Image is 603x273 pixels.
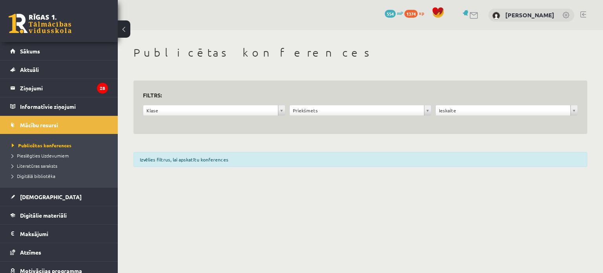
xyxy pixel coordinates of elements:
[12,142,110,149] a: Publicētas konferences
[439,105,567,115] span: Ieskaite
[12,162,110,169] a: Literatūras saraksts
[492,12,500,20] img: Safina Pučko
[404,10,428,16] a: 1374 xp
[10,225,108,243] a: Maksājumi
[20,225,108,243] legend: Maksājumi
[385,10,396,18] span: 554
[20,249,41,256] span: Atzīmes
[20,97,108,115] legend: Informatīvie ziņojumi
[133,46,587,59] h1: Publicētas konferences
[385,10,403,16] a: 554 mP
[12,173,55,179] span: Digitālā bibliotēka
[20,66,39,73] span: Aktuāli
[97,83,108,93] i: 28
[143,90,568,101] h3: Filtrs:
[10,79,108,97] a: Ziņojumi28
[20,121,58,128] span: Mācību resursi
[505,11,554,19] a: [PERSON_NAME]
[143,105,285,115] a: Klase
[10,60,108,79] a: Aktuāli
[9,14,71,33] a: Rīgas 1. Tālmācības vidusskola
[404,10,418,18] span: 1374
[12,172,110,180] a: Digitālā bibliotēka
[20,79,108,97] legend: Ziņojumi
[10,97,108,115] a: Informatīvie ziņojumi
[10,42,108,60] a: Sākums
[419,10,424,16] span: xp
[20,212,67,219] span: Digitālie materiāli
[290,105,431,115] a: Priekšmets
[436,105,577,115] a: Ieskaite
[12,163,57,169] span: Literatūras saraksts
[293,105,421,115] span: Priekšmets
[12,152,110,159] a: Pieslēgties Uzdevumiem
[12,142,71,148] span: Publicētas konferences
[397,10,403,16] span: mP
[10,116,108,134] a: Mācību resursi
[133,152,587,167] div: Izvēlies filtrus, lai apskatītu konferences
[10,243,108,261] a: Atzīmes
[12,152,69,159] span: Pieslēgties Uzdevumiem
[10,206,108,224] a: Digitālie materiāli
[146,105,275,115] span: Klase
[20,193,82,200] span: [DEMOGRAPHIC_DATA]
[20,48,40,55] span: Sākums
[10,188,108,206] a: [DEMOGRAPHIC_DATA]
